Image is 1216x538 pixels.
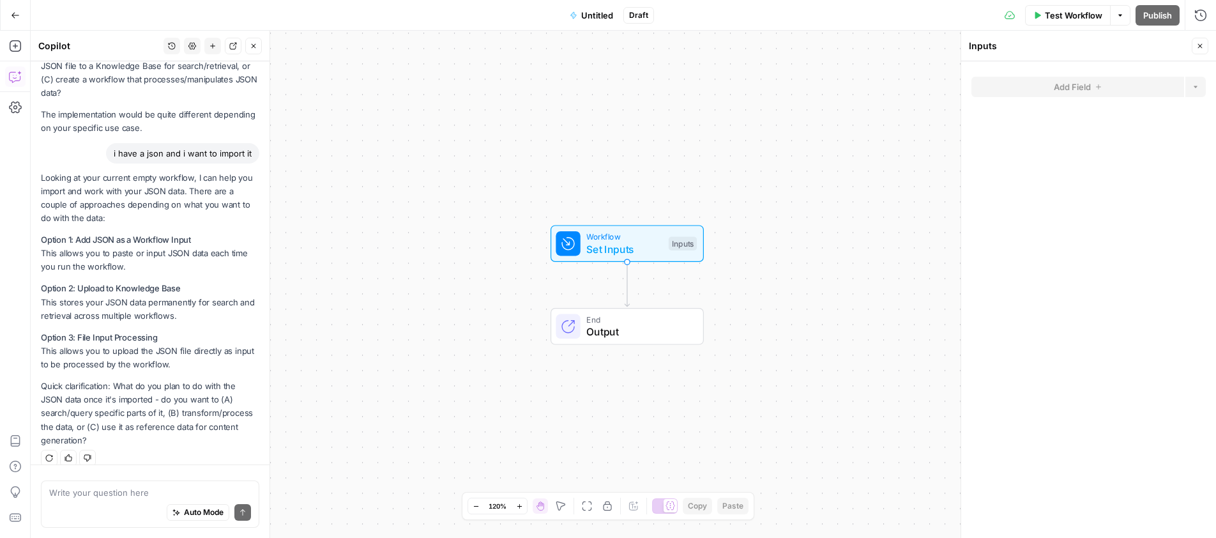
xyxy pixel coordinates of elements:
span: End [586,313,690,325]
button: Copy [683,498,712,514]
p: Looking at your current empty workflow, I can help you import and work with your JSON data. There... [41,171,259,226]
strong: Option 3: File Input Processing [41,332,157,342]
span: Auto Mode [184,507,224,518]
button: Auto Mode [167,504,229,521]
div: Copilot [38,40,160,52]
span: Workflow [586,231,662,243]
g: Edge from start to end [625,262,629,307]
p: This allows you to paste or input JSON data each time you run the workflow. [41,233,259,273]
span: Copy [688,500,707,512]
span: Untitled [581,9,613,22]
span: Set Inputs [586,242,662,257]
span: 120% [489,501,506,511]
p: This allows you to upload the JSON file directly as input to be processed by the workflow. [41,331,259,371]
span: Paste [722,500,743,512]
span: Output [586,324,690,339]
button: Paste [717,498,749,514]
div: Inputs [969,40,1188,52]
div: Inputs [669,236,697,250]
div: EndOutput [508,308,746,345]
p: Quick clarification: Are you looking to (A) create a workflow that accepts a JSON file as input, ... [41,33,259,100]
span: Draft [629,10,648,21]
button: Untitled [562,5,621,26]
div: WorkflowSet InputsInputs [508,225,746,262]
span: Publish [1143,9,1172,22]
p: The implementation would be quite different depending on your specific use case. [41,108,259,135]
strong: Option 1: Add JSON as a Workflow Input [41,234,191,245]
span: Add Field [1054,81,1091,93]
p: Quick clarification: What do you plan to do with the JSON data once it's imported - do you want t... [41,380,259,447]
span: Test Workflow [1045,9,1102,22]
strong: Option 2: Upload to Knowledge Base [41,283,181,293]
button: Add Field [971,77,1184,97]
button: Publish [1136,5,1180,26]
button: Test Workflow [1025,5,1110,26]
div: i have a json and i want to import it [106,143,259,164]
p: This stores your JSON data permanently for search and retrieval across multiple workflows. [41,282,259,322]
